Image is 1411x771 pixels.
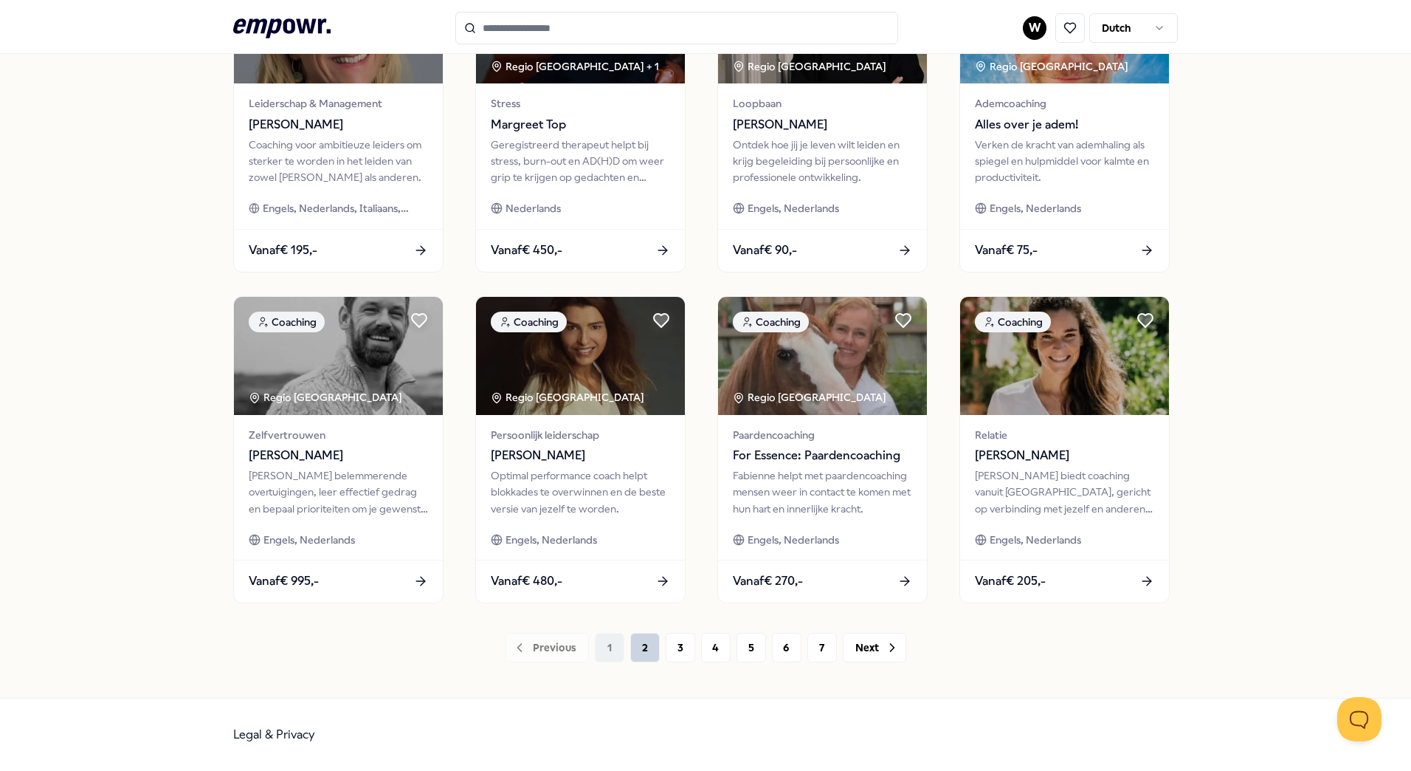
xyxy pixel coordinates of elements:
[772,633,801,662] button: 6
[733,389,889,405] div: Regio [GEOGRAPHIC_DATA]
[455,12,898,44] input: Search for products, categories or subcategories
[748,532,839,548] span: Engels, Nederlands
[263,532,355,548] span: Engels, Nederlands
[506,200,561,216] span: Nederlands
[1023,16,1046,40] button: W
[733,446,912,465] span: For Essence: Paardencoaching
[249,115,428,134] span: [PERSON_NAME]
[506,532,597,548] span: Engels, Nederlands
[249,572,319,591] span: Vanaf € 995,-
[630,633,660,662] button: 2
[491,446,670,465] span: [PERSON_NAME]
[476,297,685,415] img: package image
[491,241,562,260] span: Vanaf € 450,-
[491,115,670,134] span: Margreet Top
[807,633,837,662] button: 7
[733,312,809,332] div: Coaching
[233,727,315,741] a: Legal & Privacy
[491,427,670,443] span: Persoonlijk leiderschap
[975,467,1154,517] div: [PERSON_NAME] biedt coaching vanuit [GEOGRAPHIC_DATA], gericht op verbinding met jezelf en andere...
[233,296,444,603] a: package imageCoachingRegio [GEOGRAPHIC_DATA] Zelfvertrouwen[PERSON_NAME][PERSON_NAME] belemmerend...
[975,427,1154,443] span: Relatie
[491,572,562,591] span: Vanaf € 480,-
[733,572,803,591] span: Vanaf € 270,-
[990,532,1081,548] span: Engels, Nederlands
[975,95,1154,112] span: Ademcoaching
[990,200,1081,216] span: Engels, Nederlands
[975,312,1051,332] div: Coaching
[733,95,912,112] span: Loopbaan
[491,389,646,405] div: Regio [GEOGRAPHIC_DATA]
[249,389,404,405] div: Regio [GEOGRAPHIC_DATA]
[975,58,1131,75] div: Regio [GEOGRAPHIC_DATA]
[249,241,317,260] span: Vanaf € 195,-
[960,297,1169,415] img: package image
[717,296,928,603] a: package imageCoachingRegio [GEOGRAPHIC_DATA] PaardencoachingFor Essence: PaardencoachingFabienne ...
[249,467,428,517] div: [PERSON_NAME] belemmerende overtuigingen, leer effectief gedrag en bepaal prioriteiten om je gewe...
[975,137,1154,186] div: Verken de kracht van ademhaling als spiegel en hulpmiddel voor kalmte en productiviteit.
[249,446,428,465] span: [PERSON_NAME]
[733,115,912,134] span: [PERSON_NAME]
[733,58,889,75] div: Regio [GEOGRAPHIC_DATA]
[733,467,912,517] div: Fabienne helpt met paardencoaching mensen weer in contact te komen met hun hart en innerlijke kra...
[249,427,428,443] span: Zelfvertrouwen
[249,312,325,332] div: Coaching
[1337,697,1381,741] iframe: Help Scout Beacon - Open
[491,95,670,112] span: Stress
[843,633,906,662] button: Next
[736,633,766,662] button: 5
[733,241,797,260] span: Vanaf € 90,-
[234,297,443,415] img: package image
[733,137,912,186] div: Ontdek hoe jij je leven wilt leiden en krijg begeleiding bij persoonlijke en professionele ontwik...
[666,633,695,662] button: 3
[701,633,731,662] button: 4
[975,115,1154,134] span: Alles over je adem!
[263,200,428,216] span: Engels, Nederlands, Italiaans, Zweeds
[748,200,839,216] span: Engels, Nederlands
[249,95,428,112] span: Leiderschap & Management
[975,446,1154,465] span: [PERSON_NAME]
[959,296,1170,603] a: package imageCoachingRelatie[PERSON_NAME][PERSON_NAME] biedt coaching vanuit [GEOGRAPHIC_DATA], g...
[249,137,428,186] div: Coaching voor ambitieuze leiders om sterker te worden in het leiden van zowel [PERSON_NAME] als a...
[491,137,670,186] div: Geregistreerd therapeut helpt bij stress, burn-out en AD(H)D om weer grip te krijgen op gedachten...
[975,572,1046,591] span: Vanaf € 205,-
[475,296,686,603] a: package imageCoachingRegio [GEOGRAPHIC_DATA] Persoonlijk leiderschap[PERSON_NAME]Optimal performa...
[491,467,670,517] div: Optimal performance coach helpt blokkades te overwinnen en de beste versie van jezelf te worden.
[975,241,1038,260] span: Vanaf € 75,-
[733,427,912,443] span: Paardencoaching
[718,297,927,415] img: package image
[491,58,659,75] div: Regio [GEOGRAPHIC_DATA] + 1
[491,312,567,332] div: Coaching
